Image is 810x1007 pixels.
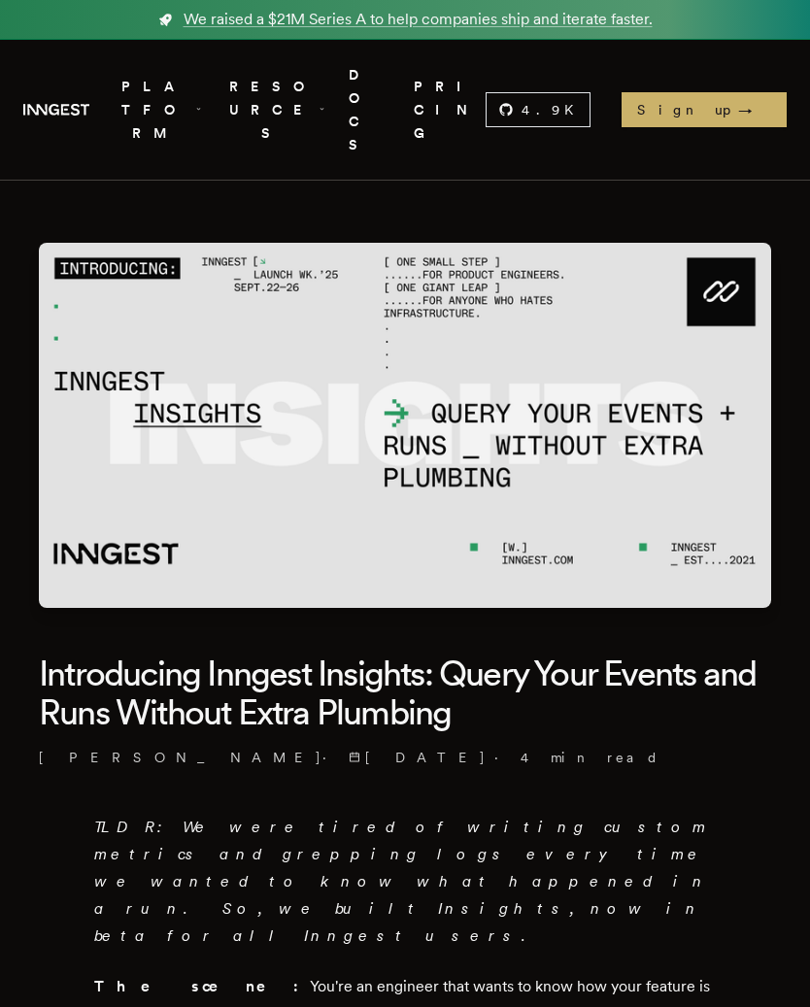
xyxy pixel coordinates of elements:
[39,748,771,767] p: [PERSON_NAME] · ·
[39,243,771,608] img: Featured image for Introducing Inngest Insights: Query Your Events and Runs Without Extra Plumbin...
[738,100,771,119] span: →
[349,63,389,156] a: DOCS
[349,748,487,767] span: [DATE]
[113,75,202,146] span: PLATFORM
[113,63,202,156] button: PLATFORM
[94,818,709,945] em: TLDR: We were tired of writing custom metrics and grepping logs every time we wanted to know what...
[622,92,787,127] a: Sign up
[39,655,771,732] h1: Introducing Inngest Insights: Query Your Events and Runs Without Extra Plumbing
[414,63,486,156] a: PRICING
[522,100,586,119] span: 4.9 K
[225,75,325,146] span: RESOURCES
[225,63,325,156] button: RESOURCES
[94,977,310,995] strong: The scene:
[184,8,653,31] span: We raised a $21M Series A to help companies ship and iterate faster.
[521,748,659,767] span: 4 min read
